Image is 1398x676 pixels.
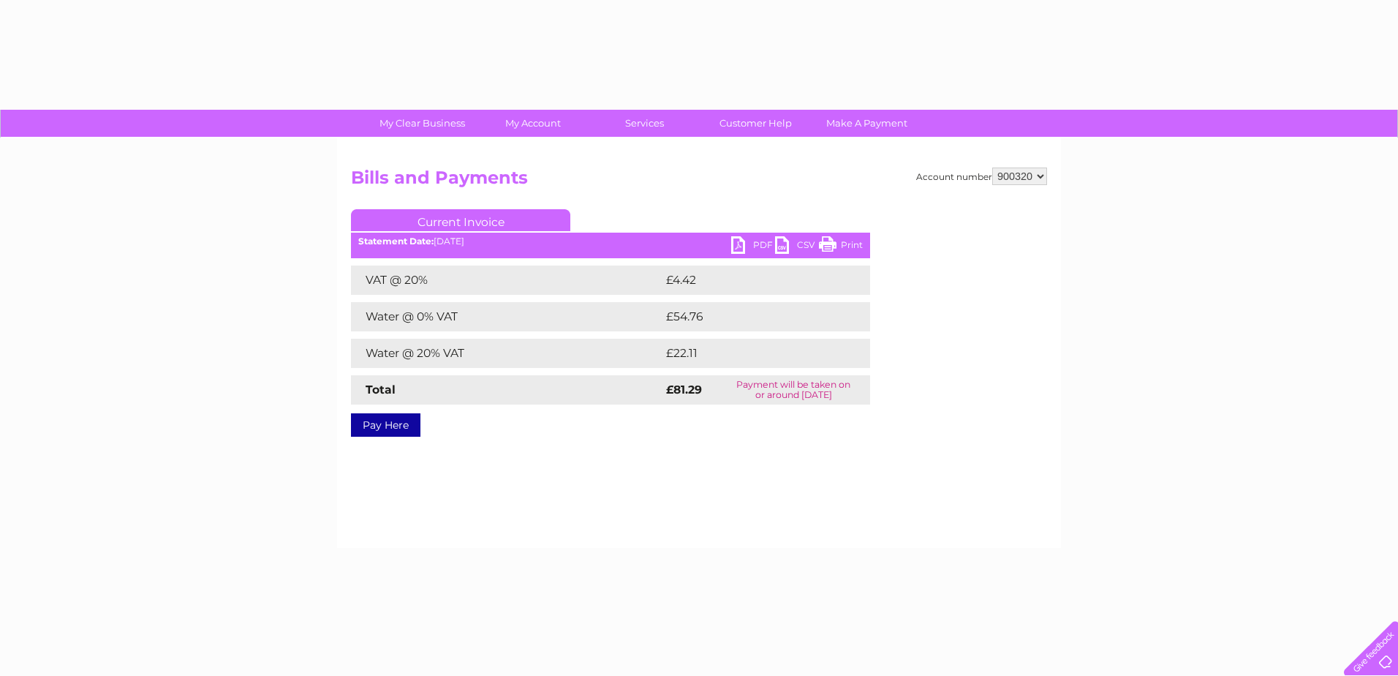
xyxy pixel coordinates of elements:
[662,339,837,368] td: £22.11
[731,236,775,258] a: PDF
[351,236,870,247] div: [DATE]
[351,266,662,295] td: VAT @ 20%
[662,302,841,331] td: £54.76
[916,168,1047,185] div: Account number
[775,236,819,258] a: CSV
[806,110,927,137] a: Make A Payment
[662,266,836,295] td: £4.42
[717,375,870,405] td: Payment will be taken on or around [DATE]
[358,236,434,247] b: Statement Date:
[362,110,483,137] a: My Clear Business
[819,236,863,258] a: Print
[366,383,396,397] strong: Total
[351,339,662,368] td: Water @ 20% VAT
[473,110,594,137] a: My Account
[695,110,816,137] a: Customer Help
[351,209,570,231] a: Current Invoice
[351,302,662,331] td: Water @ 0% VAT
[351,413,420,437] a: Pay Here
[666,383,702,397] strong: £81.29
[351,168,1047,195] h2: Bills and Payments
[584,110,705,137] a: Services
